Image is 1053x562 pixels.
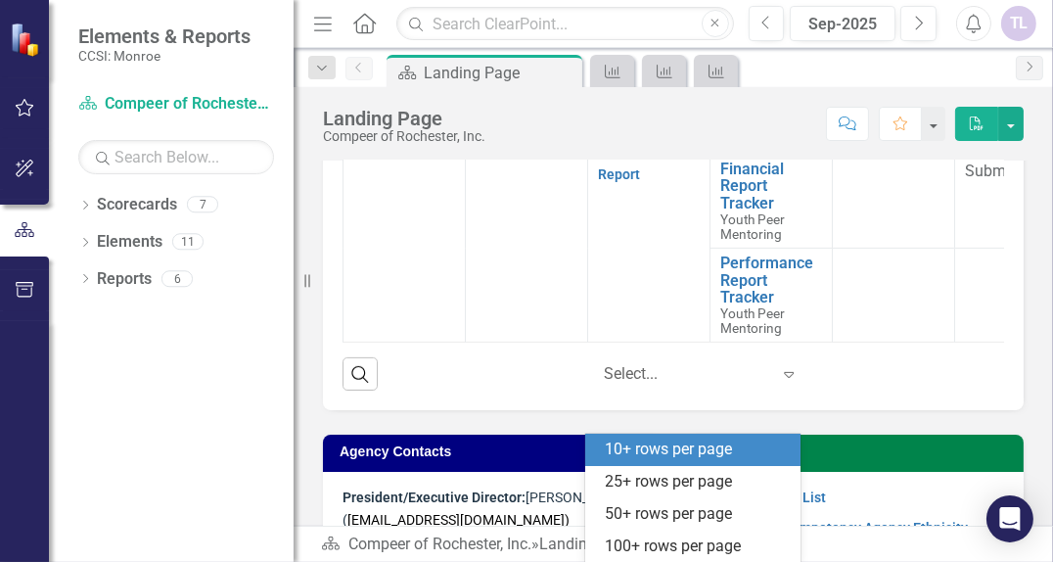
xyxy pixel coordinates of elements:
[97,231,162,254] a: Elements
[78,48,251,64] small: CCSI: Monroe
[78,93,274,116] a: Compeer of Rochester, Inc.
[605,503,789,526] div: 50+ rows per page
[97,268,152,291] a: Reports
[539,535,635,553] div: Landing Page
[347,512,570,528] span: )
[323,108,485,129] div: Landing Page
[1001,6,1036,41] button: TL
[720,161,822,212] a: Financial Report Tracker
[343,490,630,505] span: [PERSON_NAME]
[605,439,789,461] div: 10+ rows per page
[78,140,274,174] input: Search Below...
[986,495,1033,542] div: Open Intercom Messenger
[172,234,204,251] div: 11
[343,512,570,528] span: (
[605,471,789,493] div: 25+ rows per page
[708,520,968,558] a: CC-Cultural Competency Agency Ethnicity Information
[710,249,833,343] td: Double-Click to Edit Right Click for Context Menu
[343,490,526,505] strong: President/Executive Director:
[78,24,251,48] span: Elements & Reports
[720,305,785,336] span: Youth Peer Mentoring
[340,445,649,459] h3: Agency Contacts
[9,21,46,58] img: ClearPoint Strategy
[97,194,177,216] a: Scorecards
[348,535,531,553] a: Compeer of Rochester, Inc.
[161,270,193,287] div: 6
[347,512,565,528] a: [EMAIL_ADDRESS][DOMAIN_NAME]
[705,445,1014,459] h3: Reports
[605,536,789,558] div: 100+ rows per page
[965,162,1036,180] span: Submitted
[187,197,218,213] div: 7
[323,129,485,144] div: Compeer of Rochester, Inc.
[720,255,822,306] a: Performance Report Tracker
[321,534,659,556] div: »
[396,7,733,41] input: Search ClearPoint...
[710,154,833,248] td: Double-Click to Edit Right Click for Context Menu
[797,13,889,36] div: Sep-2025
[790,6,895,41] button: Sep-2025
[720,211,785,242] span: Youth Peer Mentoring
[424,61,577,85] div: Landing Page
